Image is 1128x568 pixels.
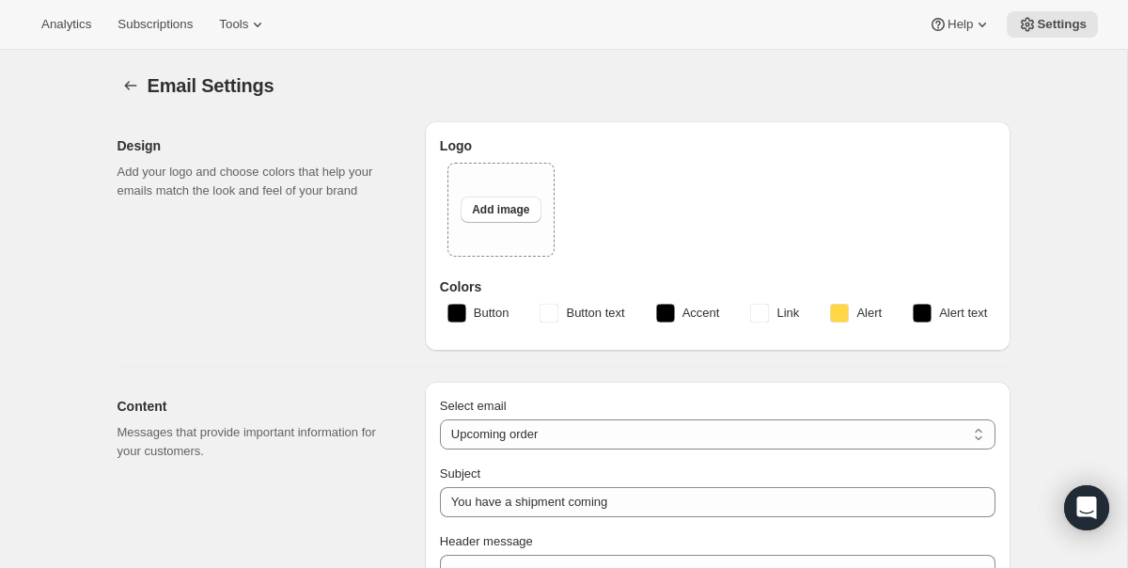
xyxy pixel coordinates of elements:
[117,72,144,99] button: Settings
[208,11,278,38] button: Tools
[440,399,507,413] span: Select email
[106,11,204,38] button: Subscriptions
[566,304,624,323] span: Button text
[117,17,193,32] span: Subscriptions
[948,17,973,32] span: Help
[645,298,731,328] button: Accent
[148,75,274,96] span: Email Settings
[440,277,995,296] h3: Colors
[1037,17,1087,32] span: Settings
[901,298,998,328] button: Alert text
[117,397,395,416] h2: Content
[856,304,882,323] span: Alert
[528,298,635,328] button: Button text
[436,298,521,328] button: Button
[472,202,529,217] span: Add image
[1007,11,1098,38] button: Settings
[117,423,395,461] p: Messages that provide important information for your customers.
[819,298,893,328] button: Alert
[440,534,533,548] span: Header message
[440,136,995,155] h3: Logo
[117,136,395,155] h2: Design
[939,304,987,323] span: Alert text
[30,11,102,38] button: Analytics
[41,17,91,32] span: Analytics
[682,304,720,323] span: Accent
[117,163,395,200] p: Add your logo and choose colors that help your emails match the look and feel of your brand
[461,197,540,223] button: Add image
[474,304,509,323] span: Button
[440,466,480,481] span: Subject
[776,304,799,323] span: Link
[219,17,248,32] span: Tools
[739,298,810,328] button: Link
[917,11,1003,38] button: Help
[1064,485,1109,530] div: Open Intercom Messenger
